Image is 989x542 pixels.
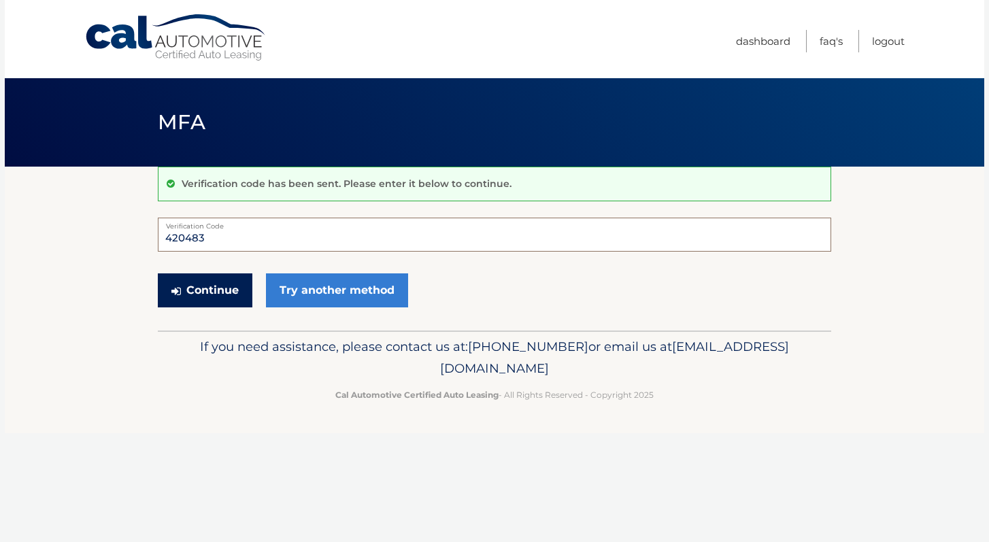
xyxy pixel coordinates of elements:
[158,218,831,228] label: Verification Code
[158,273,252,307] button: Continue
[266,273,408,307] a: Try another method
[182,177,512,190] p: Verification code has been sent. Please enter it below to continue.
[440,339,789,376] span: [EMAIL_ADDRESS][DOMAIN_NAME]
[468,339,588,354] span: [PHONE_NUMBER]
[872,30,905,52] a: Logout
[158,109,205,135] span: MFA
[736,30,790,52] a: Dashboard
[167,388,822,402] p: - All Rights Reserved - Copyright 2025
[167,336,822,379] p: If you need assistance, please contact us at: or email us at
[84,14,268,62] a: Cal Automotive
[335,390,499,400] strong: Cal Automotive Certified Auto Leasing
[820,30,843,52] a: FAQ's
[158,218,831,252] input: Verification Code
